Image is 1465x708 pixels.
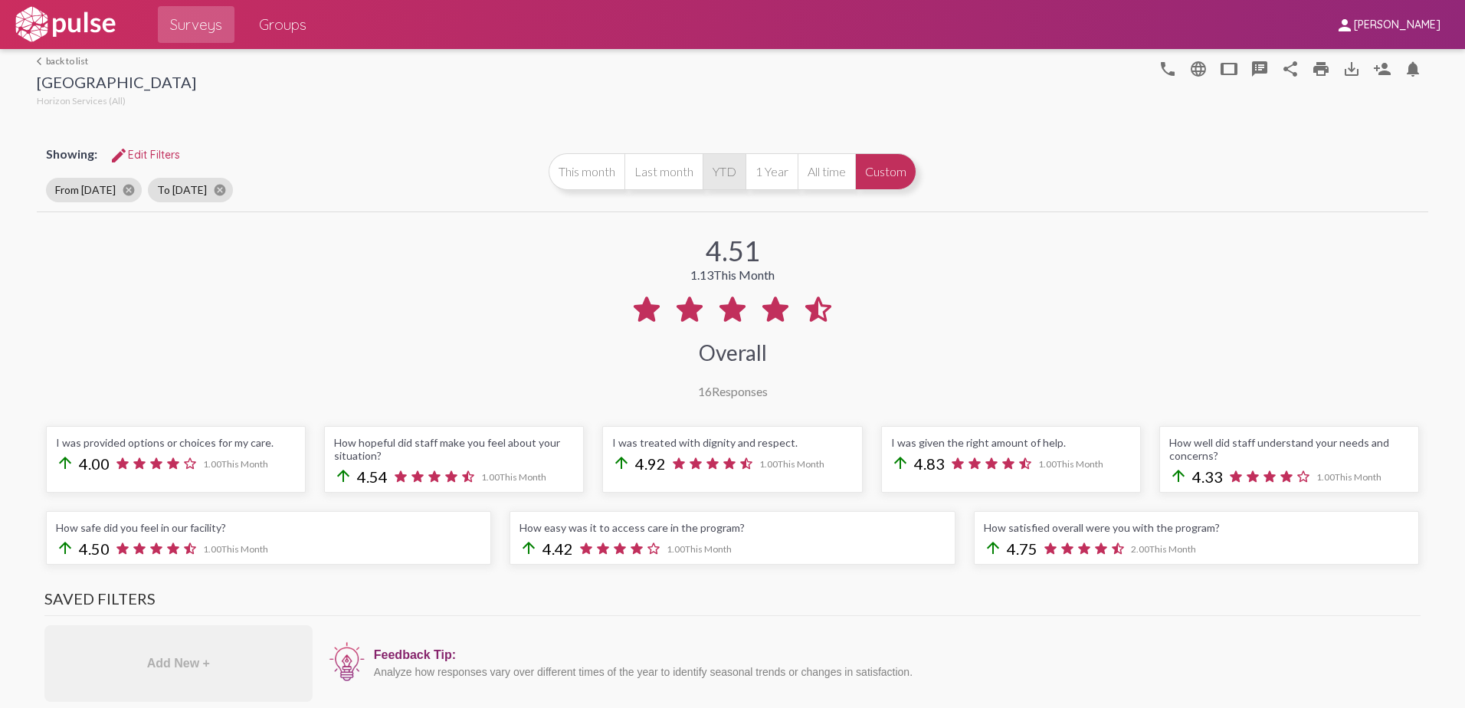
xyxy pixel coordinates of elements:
[247,6,319,43] a: Groups
[624,153,703,190] button: Last month
[213,183,227,197] mat-icon: cancel
[855,153,916,190] button: Custom
[519,539,538,557] mat-icon: arrow_upward
[44,589,1421,616] h3: Saved Filters
[374,666,1413,678] div: Analyze how responses vary over different times of the year to identify seasonal trends or change...
[1149,543,1196,555] span: This Month
[37,73,196,95] div: [GEOGRAPHIC_DATA]
[891,454,909,472] mat-icon: arrow_upward
[46,178,142,202] mat-chip: From [DATE]
[1131,543,1196,555] span: 2.00
[778,458,824,470] span: This Month
[97,141,192,169] button: Edit FiltersEdit Filters
[612,454,631,472] mat-icon: arrow_upward
[122,183,136,197] mat-icon: cancel
[1323,10,1453,38] button: [PERSON_NAME]
[56,436,296,449] div: I was provided options or choices for my care.
[110,146,128,165] mat-icon: Edit Filters
[12,5,118,44] img: white-logo.svg
[1342,60,1361,78] mat-icon: Download
[328,641,366,683] img: icon12.png
[1214,53,1244,84] button: tablet
[1306,53,1336,84] a: print
[1373,60,1391,78] mat-icon: Person
[690,267,775,282] div: 1.13
[37,95,126,107] span: Horizon Services (All)
[699,339,767,365] div: Overall
[158,6,234,43] a: Surveys
[1192,467,1223,486] span: 4.33
[1250,60,1269,78] mat-icon: speaker_notes
[542,539,573,558] span: 4.42
[334,467,352,485] mat-icon: arrow_upward
[46,146,97,161] span: Showing:
[698,384,768,398] div: Responses
[1038,458,1103,470] span: 1.00
[1312,60,1330,78] mat-icon: print
[1152,53,1183,84] button: language
[1169,436,1409,462] div: How well did staff understand your needs and concerns?
[1398,53,1428,84] button: Bell
[170,11,222,38] span: Surveys
[698,384,712,398] span: 16
[44,625,313,702] div: Add New +
[635,454,666,473] span: 4.92
[1275,53,1306,84] button: Share
[759,458,824,470] span: 1.00
[1220,60,1238,78] mat-icon: tablet
[798,153,855,190] button: All time
[519,521,945,534] div: How easy was it to access care in the program?
[374,648,1413,662] div: Feedback Tip:
[37,57,46,66] mat-icon: arrow_back_ios
[1159,60,1177,78] mat-icon: language
[481,471,546,483] span: 1.00
[79,539,110,558] span: 4.50
[1367,53,1398,84] button: Person
[1336,53,1367,84] button: Download
[984,521,1409,534] div: How satisfied overall were you with the program?
[1183,53,1214,84] button: language
[110,148,180,162] span: Edit Filters
[37,55,196,67] a: back to list
[500,471,546,483] span: This Month
[713,267,775,282] span: This Month
[221,458,268,470] span: This Month
[703,153,746,190] button: YTD
[56,539,74,557] mat-icon: arrow_upward
[1335,471,1381,483] span: This Month
[984,539,1002,557] mat-icon: arrow_upward
[549,153,624,190] button: This month
[1007,539,1037,558] span: 4.75
[357,467,388,486] span: 4.54
[746,153,798,190] button: 1 Year
[1336,16,1354,34] mat-icon: person
[706,234,760,267] div: 4.51
[1169,467,1188,485] mat-icon: arrow_upward
[1316,471,1381,483] span: 1.00
[221,543,268,555] span: This Month
[1189,60,1208,78] mat-icon: language
[1244,53,1275,84] button: speaker_notes
[334,436,574,462] div: How hopeful did staff make you feel about your situation?
[891,436,1131,449] div: I was given the right amount of help.
[1057,458,1103,470] span: This Month
[148,178,233,202] mat-chip: To [DATE]
[56,454,74,472] mat-icon: arrow_upward
[56,521,481,534] div: How safe did you feel in our facility?
[1281,60,1299,78] mat-icon: Share
[79,454,110,473] span: 4.00
[667,543,732,555] span: 1.00
[1404,60,1422,78] mat-icon: Bell
[203,543,268,555] span: 1.00
[1354,18,1440,32] span: [PERSON_NAME]
[203,458,268,470] span: 1.00
[259,11,306,38] span: Groups
[612,436,852,449] div: I was treated with dignity and respect.
[685,543,732,555] span: This Month
[914,454,945,473] span: 4.83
